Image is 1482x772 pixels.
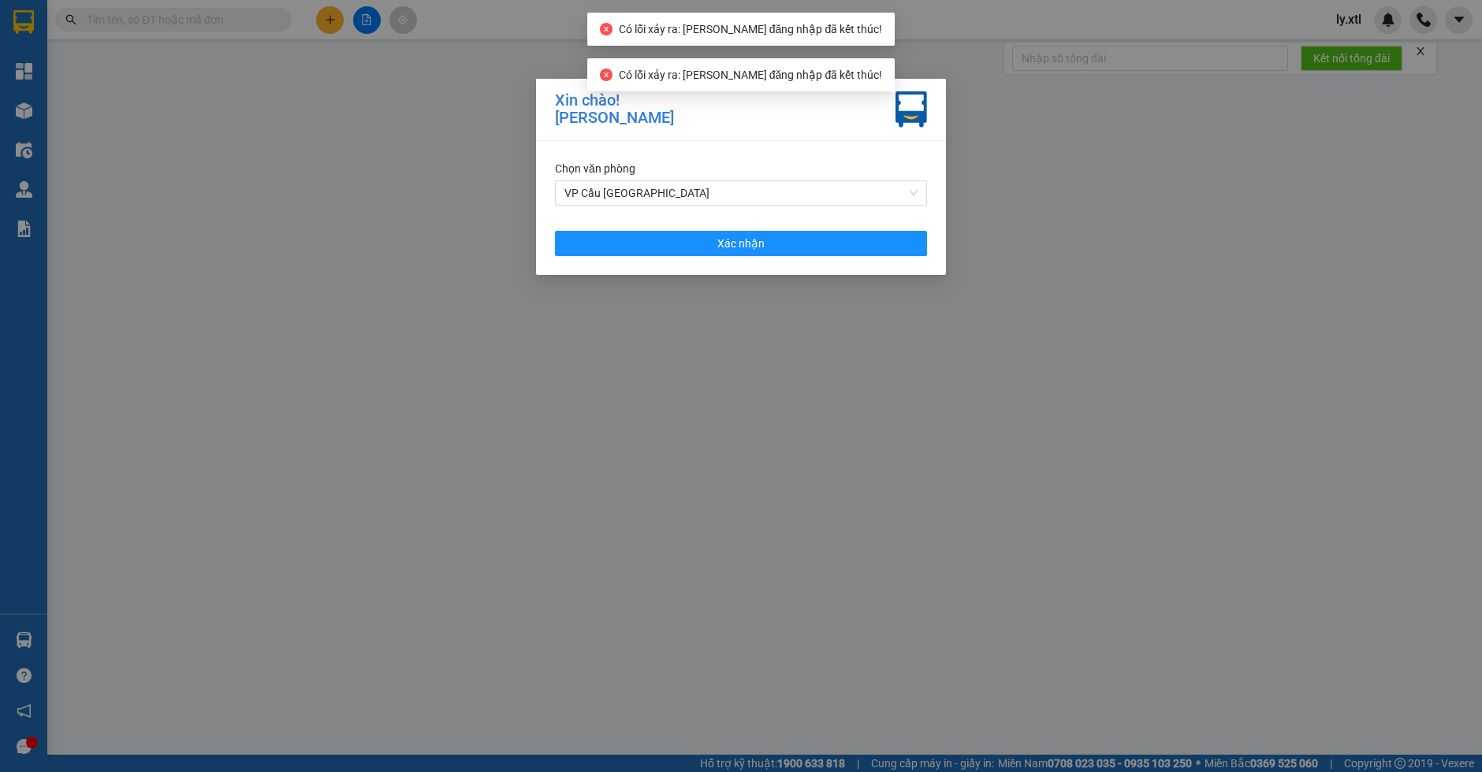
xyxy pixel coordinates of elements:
[600,23,613,35] span: close-circle
[896,91,927,128] img: vxr-icon
[555,91,674,128] div: Xin chào! [PERSON_NAME]
[619,23,882,35] span: Có lỗi xảy ra: [PERSON_NAME] đăng nhập đã kết thúc!
[555,231,927,256] button: Xác nhận
[717,235,765,252] span: Xác nhận
[600,69,613,81] span: close-circle
[619,69,882,81] span: Có lỗi xảy ra: [PERSON_NAME] đăng nhập đã kết thúc!
[555,160,927,177] div: Chọn văn phòng
[564,181,918,205] span: VP Cầu Sài Gòn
